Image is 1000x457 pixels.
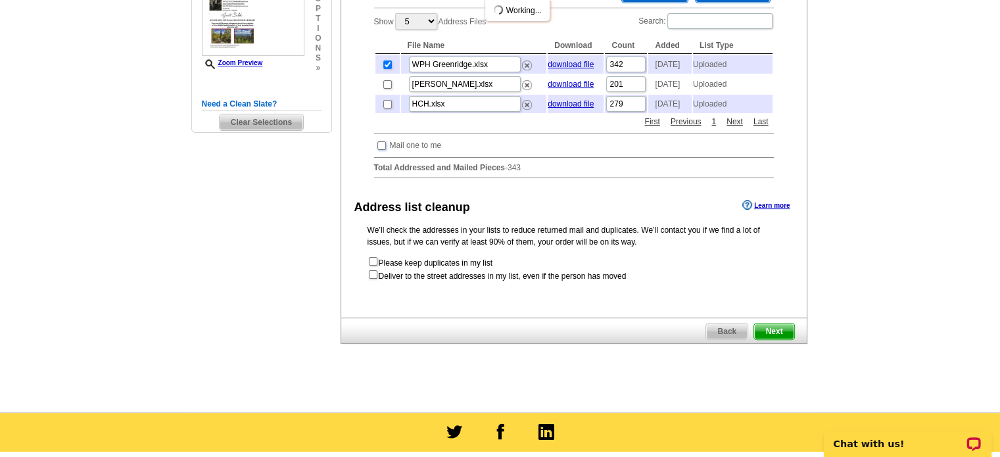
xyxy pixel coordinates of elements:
[522,97,532,107] a: Remove this list
[693,75,773,93] td: Uploaded
[638,12,773,30] label: Search:
[705,323,748,340] a: Back
[641,116,663,128] a: First
[315,63,321,73] span: »
[522,100,532,110] img: delete.png
[315,34,321,43] span: o
[708,116,719,128] a: 1
[648,75,691,93] td: [DATE]
[202,59,263,66] a: Zoom Preview
[548,60,594,69] a: download file
[706,324,748,339] span: Back
[368,224,780,248] p: We’ll check the addresses in your lists to reduce returned mail and duplicates. We’ll contact you...
[220,114,303,130] span: Clear Selections
[648,55,691,74] td: [DATE]
[750,116,772,128] a: Last
[374,163,505,172] strong: Total Addressed and Mailed Pieces
[522,60,532,70] img: delete.png
[315,4,321,14] span: p
[401,37,547,54] th: File Name
[548,80,594,89] a: download file
[667,13,773,29] input: Search:
[315,24,321,34] span: i
[693,55,773,74] td: Uploaded
[202,98,321,110] h5: Need a Clean Slate?
[648,37,691,54] th: Added
[354,199,470,216] div: Address list cleanup
[693,37,773,54] th: List Type
[315,14,321,24] span: t
[742,200,790,210] a: Learn more
[648,95,691,113] td: [DATE]
[723,116,746,128] a: Next
[374,12,487,31] label: Show Address Files
[548,37,604,54] th: Download
[693,95,773,113] td: Uploaded
[815,416,1000,457] iframe: LiveChat chat widget
[667,116,705,128] a: Previous
[508,163,521,172] span: 343
[389,139,442,152] td: Mail one to me
[548,99,594,108] a: download file
[522,58,532,67] a: Remove this list
[315,43,321,53] span: n
[368,256,780,282] form: Please keep duplicates in my list Deliver to the street addresses in my list, even if the person ...
[522,80,532,90] img: delete.png
[754,324,794,339] span: Next
[522,78,532,87] a: Remove this list
[605,37,647,54] th: Count
[395,13,437,30] select: ShowAddress Files
[315,53,321,63] span: s
[493,5,504,15] img: loading...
